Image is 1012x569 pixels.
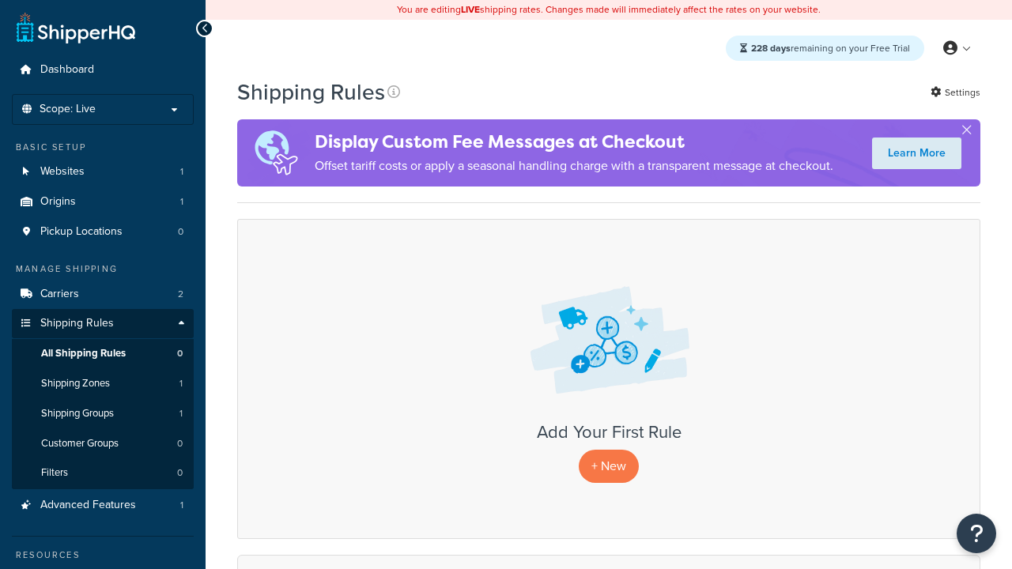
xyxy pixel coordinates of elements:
button: Open Resource Center [957,514,996,553]
a: All Shipping Rules 0 [12,339,194,368]
span: 0 [177,466,183,480]
li: Shipping Rules [12,309,194,489]
div: Resources [12,548,194,562]
span: 1 [180,165,183,179]
li: All Shipping Rules [12,339,194,368]
a: Settings [931,81,980,104]
a: Learn More [872,138,961,169]
span: Shipping Groups [41,407,114,420]
a: Advanced Features 1 [12,491,194,520]
h4: Display Custom Fee Messages at Checkout [315,129,833,155]
li: Filters [12,458,194,488]
a: Filters 0 [12,458,194,488]
span: Customer Groups [41,437,119,450]
a: Shipping Rules [12,309,194,338]
span: All Shipping Rules [41,347,126,360]
a: Shipping Zones 1 [12,369,194,398]
p: Offset tariff costs or apply a seasonal handling charge with a transparent message at checkout. [315,155,833,177]
div: remaining on your Free Trial [726,36,924,61]
li: Shipping Groups [12,399,194,428]
a: Pickup Locations 0 [12,217,194,247]
div: Basic Setup [12,141,194,154]
li: Carriers [12,280,194,309]
h3: Add Your First Rule [254,423,964,442]
span: 2 [178,288,183,301]
span: Dashboard [40,63,94,77]
span: Origins [40,195,76,209]
span: 1 [179,407,183,420]
a: Dashboard [12,55,194,85]
a: Websites 1 [12,157,194,187]
a: Customer Groups 0 [12,429,194,458]
span: Websites [40,165,85,179]
span: Advanced Features [40,499,136,512]
p: + New [579,450,639,482]
li: Advanced Features [12,491,194,520]
span: Filters [41,466,68,480]
span: Pickup Locations [40,225,123,239]
li: Origins [12,187,194,217]
strong: 228 days [751,41,791,55]
span: 1 [179,377,183,390]
span: Scope: Live [40,103,96,116]
span: 1 [180,499,183,512]
span: 0 [178,225,183,239]
h1: Shipping Rules [237,77,385,107]
span: Shipping Rules [40,317,114,330]
a: Origins 1 [12,187,194,217]
li: Pickup Locations [12,217,194,247]
span: Carriers [40,288,79,301]
span: 0 [177,347,183,360]
a: ShipperHQ Home [17,12,135,43]
span: 1 [180,195,183,209]
div: Manage Shipping [12,262,194,276]
img: duties-banner-06bc72dcb5fe05cb3f9472aba00be2ae8eb53ab6f0d8bb03d382ba314ac3c341.png [237,119,315,187]
li: Shipping Zones [12,369,194,398]
a: Carriers 2 [12,280,194,309]
span: 0 [177,437,183,450]
li: Customer Groups [12,429,194,458]
li: Websites [12,157,194,187]
span: Shipping Zones [41,377,110,390]
b: LIVE [461,2,480,17]
a: Shipping Groups 1 [12,399,194,428]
